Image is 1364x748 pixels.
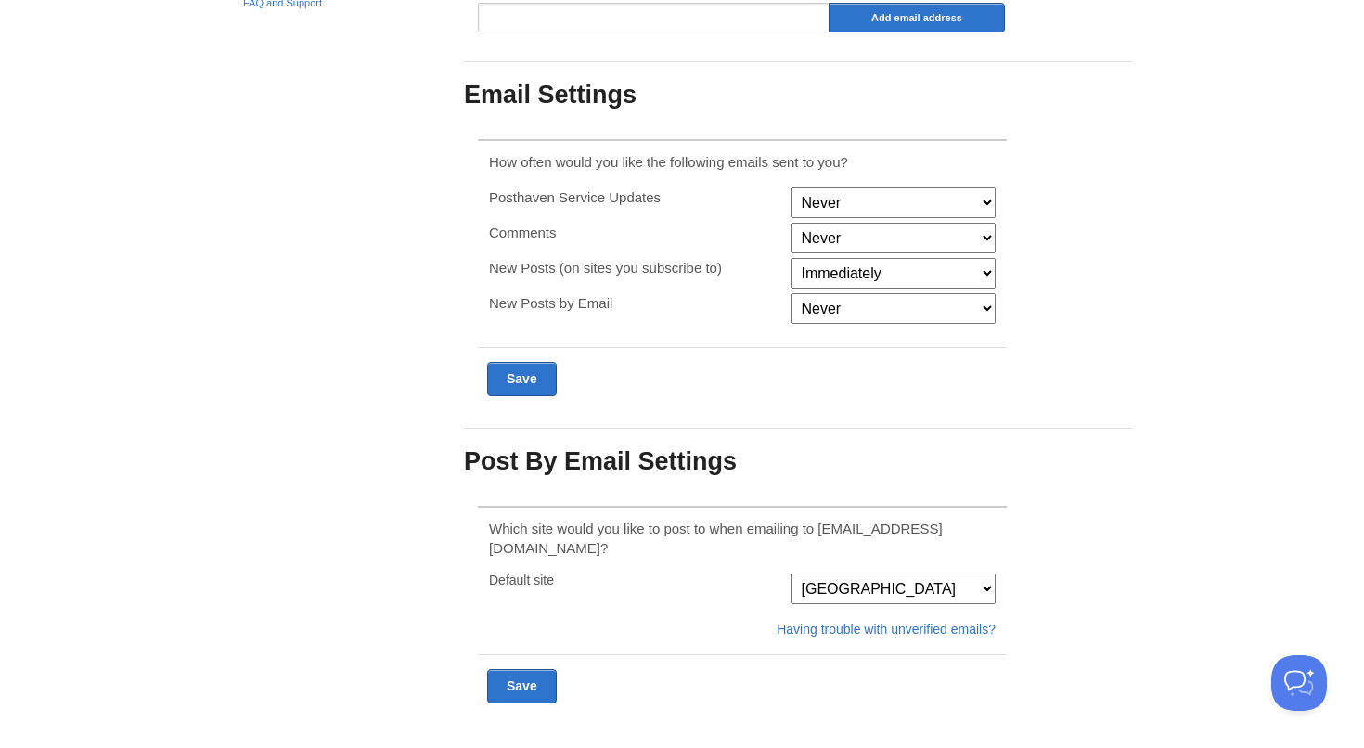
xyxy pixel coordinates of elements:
input: Add email address [829,3,1005,32]
p: How often would you like the following emails sent to you? [489,152,996,172]
div: Default site [483,574,785,587]
p: Which site would you like to post to when emailing to [EMAIL_ADDRESS][DOMAIN_NAME]? [489,519,996,558]
p: New Posts by Email [489,293,779,313]
p: Comments [489,223,779,242]
input: Save [487,669,557,703]
p: Posthaven Service Updates [489,187,779,207]
a: Having trouble with unverified emails? [777,622,996,637]
p: New Posts (on sites you subscribe to) [489,258,779,277]
h3: Email Settings [464,82,1132,110]
iframe: Help Scout Beacon - Open [1271,655,1327,711]
h3: Post By Email Settings [464,448,1132,476]
input: Save [487,362,557,396]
